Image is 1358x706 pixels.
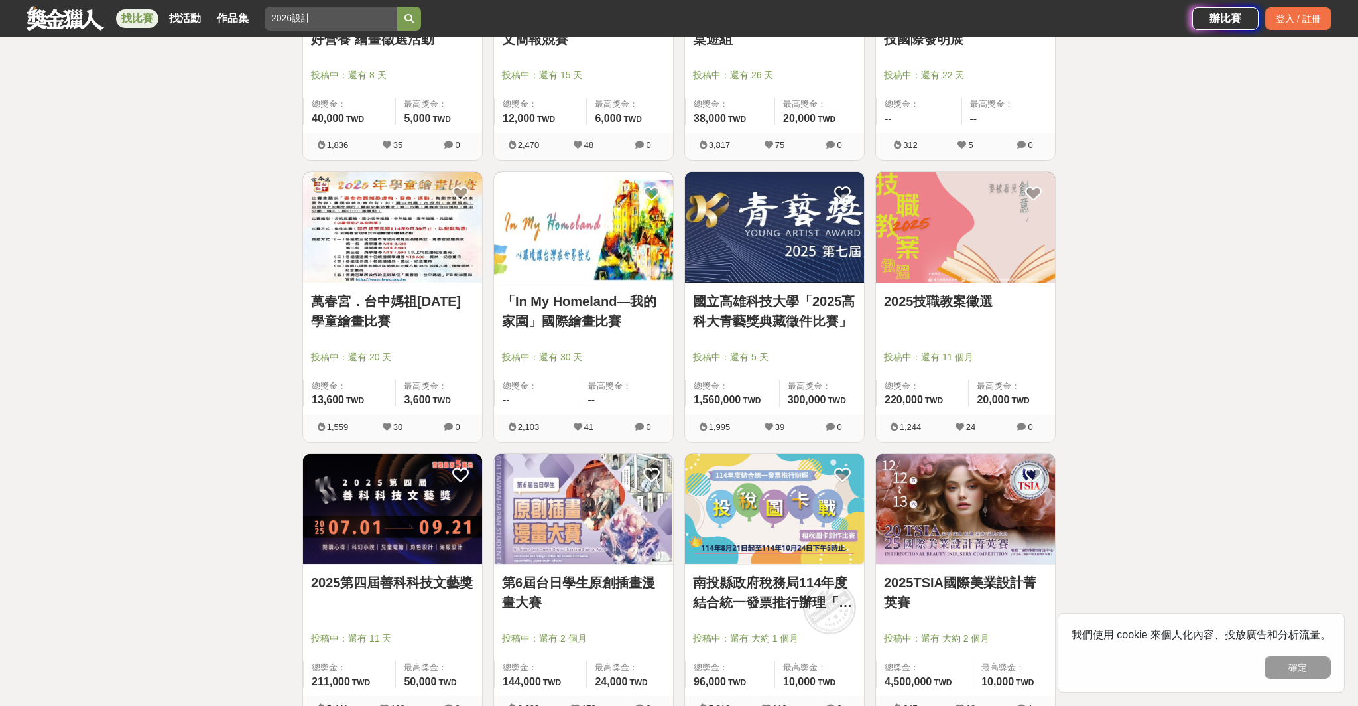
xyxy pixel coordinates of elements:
[311,68,474,82] span: 投稿中：還有 8 天
[783,113,816,124] span: 20,000
[1192,7,1259,30] div: 辦比賽
[1265,656,1331,679] button: 確定
[788,394,826,405] span: 300,000
[885,676,932,687] span: 4,500,000
[1011,396,1029,405] span: TWD
[876,172,1055,283] img: Cover Image
[595,113,621,124] span: 6,000
[346,115,364,124] span: TWD
[885,98,954,111] span: 總獎金：
[543,678,561,687] span: TWD
[312,676,350,687] span: 211,000
[346,396,364,405] span: TWD
[694,676,726,687] span: 96,000
[900,422,922,432] span: 1,244
[503,661,578,674] span: 總獎金：
[694,98,767,111] span: 總獎金：
[788,380,856,393] span: 最高獎金：
[494,172,673,283] a: Cover Image
[584,422,593,432] span: 41
[588,394,595,405] span: --
[212,9,254,28] a: 作品集
[934,678,952,687] span: TWD
[775,422,784,432] span: 39
[311,632,474,646] span: 投稿中：還有 11 天
[968,140,973,150] span: 5
[537,115,555,124] span: TWD
[884,632,1047,646] span: 投稿中：還有 大約 2 個月
[837,140,841,150] span: 0
[694,394,741,405] span: 1,560,000
[693,291,856,331] a: 國立高雄科技大學「2025高科大青藝獎典藏徵件比賽」
[693,68,856,82] span: 投稿中：還有 26 天
[783,676,816,687] span: 10,000
[876,454,1055,565] img: Cover Image
[584,140,593,150] span: 48
[977,394,1009,405] span: 20,000
[438,678,456,687] span: TWD
[885,394,923,405] span: 220,000
[595,676,627,687] span: 24,000
[312,113,344,124] span: 40,000
[303,172,482,283] a: Cover Image
[455,140,460,150] span: 0
[876,172,1055,283] a: Cover Image
[502,573,665,612] a: 第6屆台日學生原創插畫漫畫大賽
[885,661,965,674] span: 總獎金：
[685,454,864,565] img: Cover Image
[818,115,835,124] span: TWD
[646,422,650,432] span: 0
[404,98,474,111] span: 最高獎金：
[743,396,761,405] span: TWD
[502,350,665,364] span: 投稿中：還有 30 天
[1072,629,1331,640] span: 我們使用 cookie 來個人化內容、投放廣告和分析流量。
[494,454,673,565] a: Cover Image
[404,380,474,393] span: 最高獎金：
[503,394,510,405] span: --
[265,7,397,31] input: 全球自行車設計比賽
[685,172,864,283] a: Cover Image
[1028,140,1032,150] span: 0
[518,422,540,432] span: 2,103
[311,350,474,364] span: 投稿中：還有 20 天
[312,394,344,405] span: 13,600
[433,396,451,405] span: TWD
[981,661,1047,674] span: 最高獎金：
[685,172,864,283] img: Cover Image
[404,661,474,674] span: 最高獎金：
[518,140,540,150] span: 2,470
[503,113,535,124] span: 12,000
[404,676,436,687] span: 50,000
[970,98,1048,111] span: 最高獎金：
[311,573,474,593] a: 2025第四屆善科科技文藝獎
[312,380,387,393] span: 總獎金：
[694,380,771,393] span: 總獎金：
[494,454,673,565] img: Cover Image
[1265,7,1331,30] div: 登入 / 註冊
[311,291,474,331] a: 萬春宮．台中媽祖[DATE]學童繪畫比賽
[966,422,975,432] span: 24
[694,661,767,674] span: 總獎金：
[884,350,1047,364] span: 投稿中：還有 11 個月
[775,140,784,150] span: 75
[595,98,665,111] span: 最高獎金：
[393,140,402,150] span: 35
[837,422,841,432] span: 0
[404,113,430,124] span: 5,000
[694,113,726,124] span: 38,000
[977,380,1047,393] span: 最高獎金：
[709,422,731,432] span: 1,995
[884,291,1047,311] a: 2025技職教案徵選
[876,454,1055,565] a: Cover Image
[352,678,370,687] span: TWD
[1028,422,1032,432] span: 0
[455,422,460,432] span: 0
[503,98,578,111] span: 總獎金：
[828,396,846,405] span: TWD
[783,98,856,111] span: 最高獎金：
[1016,678,1034,687] span: TWD
[393,422,402,432] span: 30
[981,676,1014,687] span: 10,000
[693,632,856,646] span: 投稿中：還有 大約 1 個月
[595,661,665,674] span: 最高獎金：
